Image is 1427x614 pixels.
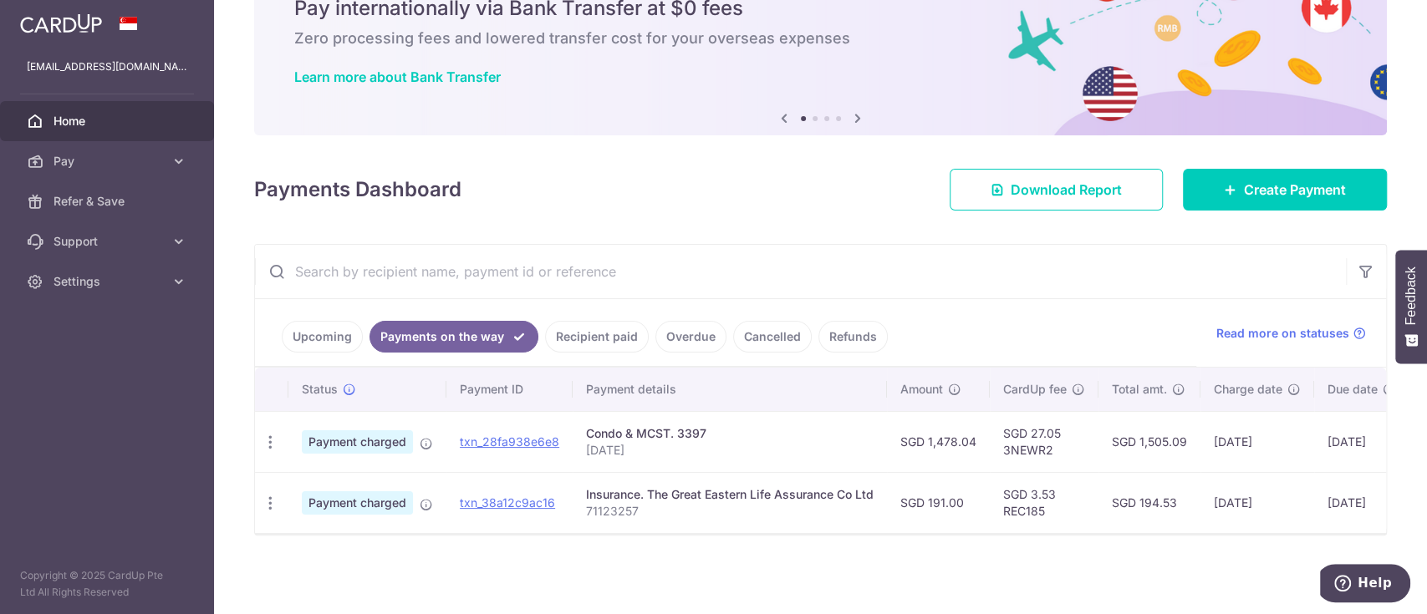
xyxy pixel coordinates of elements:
[54,273,164,290] span: Settings
[586,425,874,442] div: Condo & MCST. 3397
[1200,472,1314,533] td: [DATE]
[302,430,413,454] span: Payment charged
[460,495,555,510] a: txn_38a12c9ac16
[1200,411,1314,472] td: [DATE]
[1216,325,1366,342] a: Read more on statuses
[887,472,990,533] td: SGD 191.00
[818,321,888,353] a: Refunds
[302,491,413,515] span: Payment charged
[20,13,102,33] img: CardUp
[586,442,874,459] p: [DATE]
[1395,250,1427,363] button: Feedback - Show survey
[1216,325,1349,342] span: Read more on statuses
[1328,381,1378,398] span: Due date
[887,411,990,472] td: SGD 1,478.04
[1314,472,1409,533] td: [DATE]
[1011,180,1122,200] span: Download Report
[254,175,461,205] h4: Payments Dashboard
[294,28,1347,48] h6: Zero processing fees and lowered transfer cost for your overseas expenses
[1098,472,1200,533] td: SGD 194.53
[990,411,1098,472] td: SGD 27.05 3NEWR2
[1098,411,1200,472] td: SGD 1,505.09
[369,321,538,353] a: Payments on the way
[294,69,501,85] a: Learn more about Bank Transfer
[1003,381,1067,398] span: CardUp fee
[545,321,649,353] a: Recipient paid
[302,381,338,398] span: Status
[1214,381,1282,398] span: Charge date
[1244,180,1346,200] span: Create Payment
[1320,564,1410,606] iframe: Opens a widget where you can find more information
[900,381,943,398] span: Amount
[282,321,363,353] a: Upcoming
[586,486,874,503] div: Insurance. The Great Eastern Life Assurance Co Ltd
[54,113,164,129] span: Home
[1314,411,1409,472] td: [DATE]
[460,434,559,449] a: txn_28fa938e6e8
[446,368,573,411] th: Payment ID
[573,368,887,411] th: Payment details
[733,321,812,353] a: Cancelled
[1112,381,1167,398] span: Total amt.
[54,193,164,210] span: Refer & Save
[255,245,1346,298] input: Search by recipient name, payment id or reference
[54,153,164,170] span: Pay
[1404,266,1419,325] span: Feedback
[586,503,874,520] p: 71123257
[990,472,1098,533] td: SGD 3.53 REC185
[950,169,1163,211] a: Download Report
[27,58,187,75] p: [EMAIL_ADDRESS][DOMAIN_NAME]
[54,233,164,250] span: Support
[655,321,726,353] a: Overdue
[1183,169,1387,211] a: Create Payment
